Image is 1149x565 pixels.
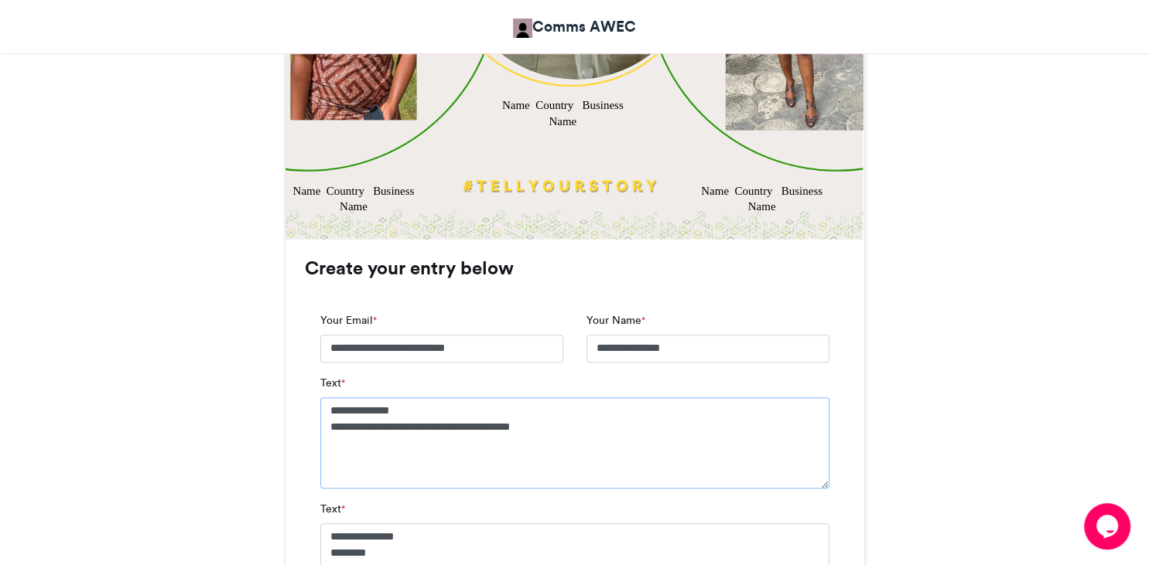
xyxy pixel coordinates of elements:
[699,182,825,215] div: Name Country Business Name
[586,312,645,328] label: Your Name
[320,375,345,391] label: Text
[513,19,532,38] img: Comms AWEC
[320,312,377,328] label: Your Email
[290,182,416,215] div: Name Country Business Name
[320,501,345,517] label: Text
[1084,503,1134,550] iframe: chat widget
[305,259,845,277] h3: Create your entry below
[499,97,625,130] div: Name Country Business Name
[513,15,636,38] a: Comms AWEC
